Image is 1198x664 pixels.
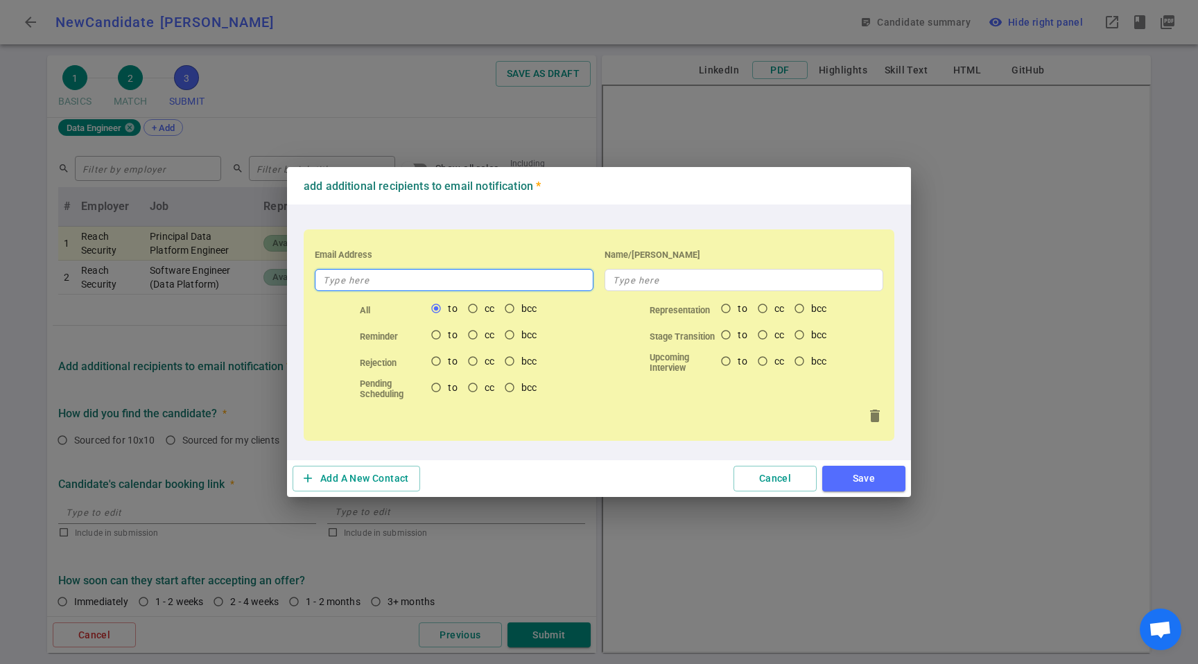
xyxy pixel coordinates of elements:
h3: Reminder [360,331,426,342]
span: to [448,382,457,393]
span: cc [485,303,494,314]
button: Cancel [733,466,817,491]
span: cc [774,356,784,367]
span: bcc [521,303,537,314]
input: Type here [605,269,883,291]
span: cc [485,382,494,393]
button: Save [822,466,905,491]
h3: Representation [650,305,716,315]
input: Type here [315,269,593,291]
span: to [738,303,747,314]
button: Remove contact [861,402,889,430]
span: bcc [521,329,537,340]
h3: Upcoming interview [650,352,716,373]
span: to [448,303,457,314]
span: bcc [811,329,826,340]
strong: Add additional recipients to email notification [304,180,541,193]
i: add [301,471,315,485]
span: cc [774,303,784,314]
h3: Rejection [360,358,426,368]
h3: Pending scheduling [360,378,426,399]
span: to [738,329,747,340]
span: cc [485,356,494,367]
span: bcc [811,356,826,367]
h3: Stage Transition [650,331,716,342]
span: to [448,356,457,367]
span: bcc [811,303,826,314]
span: cc [774,329,784,340]
h3: Name/[PERSON_NAME] [605,250,883,260]
i: delete [867,408,883,424]
div: Open chat [1140,609,1181,650]
button: addAdd A New Contact [293,466,420,491]
span: bcc [521,382,537,393]
h3: Email Address [315,250,372,260]
span: cc [485,329,494,340]
span: bcc [521,356,537,367]
h3: All [360,305,426,315]
span: to [448,329,457,340]
span: to [738,356,747,367]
